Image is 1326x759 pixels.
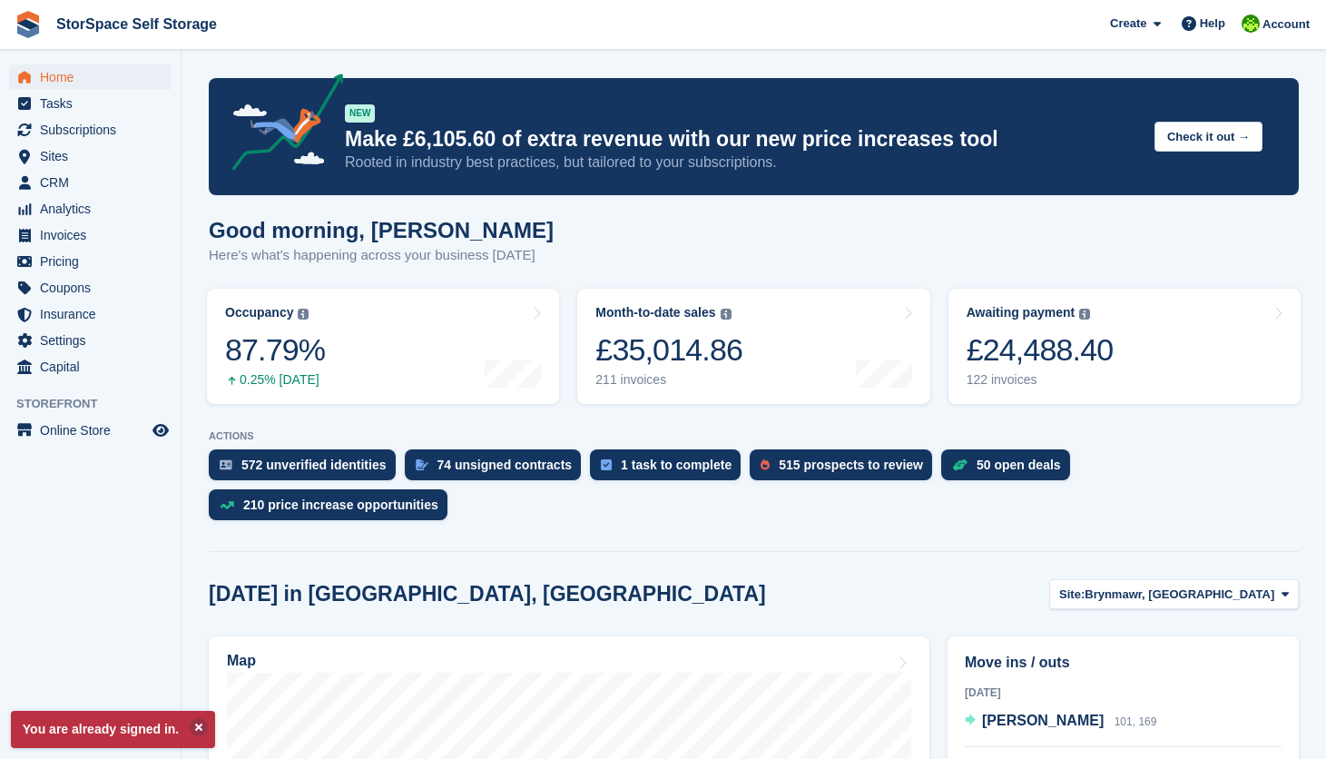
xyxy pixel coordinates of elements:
div: £24,488.40 [967,331,1114,369]
a: menu [9,354,172,379]
a: menu [9,328,172,353]
a: menu [9,418,172,443]
div: NEW [345,104,375,123]
span: Sites [40,143,149,169]
h2: Map [227,653,256,669]
span: Storefront [16,395,181,413]
a: Preview store [150,419,172,441]
a: menu [9,301,172,327]
span: [PERSON_NAME] [982,713,1104,728]
div: 74 unsigned contracts [437,458,573,472]
a: 515 prospects to review [750,449,941,489]
div: 515 prospects to review [779,458,923,472]
div: Occupancy [225,305,293,320]
a: 74 unsigned contracts [405,449,591,489]
span: Brynmawr, [GEOGRAPHIC_DATA] [1085,586,1274,604]
p: Rooted in industry best practices, but tailored to your subscriptions. [345,153,1140,172]
span: 101, 169 [1115,715,1157,728]
a: menu [9,222,172,248]
div: 122 invoices [967,372,1114,388]
a: menu [9,170,172,195]
img: icon-info-grey-7440780725fd019a000dd9b08b2336e03edf1995a4989e88bcd33f0948082b44.svg [1079,309,1090,320]
span: Pricing [40,249,149,274]
div: 87.79% [225,331,325,369]
img: icon-info-grey-7440780725fd019a000dd9b08b2336e03edf1995a4989e88bcd33f0948082b44.svg [721,309,732,320]
img: contract_signature_icon-13c848040528278c33f63329250d36e43548de30e8caae1d1a13099fd9432cc5.svg [416,459,428,470]
div: [DATE] [965,685,1282,701]
div: 572 unverified identities [241,458,387,472]
a: menu [9,249,172,274]
img: stora-icon-8386f47178a22dfd0bd8f6a31ec36ba5ce8667c1dd55bd0f319d3a0aa187defe.svg [15,11,42,38]
img: paul catt [1242,15,1260,33]
div: Month-to-date sales [595,305,715,320]
a: menu [9,117,172,143]
p: You are already signed in. [11,711,215,748]
span: Invoices [40,222,149,248]
p: ACTIONS [209,430,1299,442]
span: Online Store [40,418,149,443]
a: menu [9,91,172,116]
span: Settings [40,328,149,353]
span: Account [1262,15,1310,34]
div: £35,014.86 [595,331,742,369]
a: 210 price increase opportunities [209,489,457,529]
div: 210 price increase opportunities [243,498,438,512]
a: Month-to-date sales £35,014.86 211 invoices [577,289,929,404]
img: task-75834270c22a3079a89374b754ae025e5fb1db73e45f91037f5363f120a921f8.svg [601,459,612,470]
img: verify_identity-adf6edd0f0f0b5bbfe63781bf79b02c33cf7c696d77639b501bdc392416b5a36.svg [220,459,232,470]
img: price_increase_opportunities-93ffe204e8149a01c8c9dc8f82e8f89637d9d84a8eef4429ea346261dce0b2c0.svg [220,501,234,509]
img: price-adjustments-announcement-icon-8257ccfd72463d97f412b2fc003d46551f7dbcb40ab6d574587a9cd5c0d94... [217,74,344,177]
span: Help [1200,15,1225,33]
p: Here's what's happening across your business [DATE] [209,245,554,266]
span: Coupons [40,275,149,301]
a: Awaiting payment £24,488.40 122 invoices [948,289,1301,404]
h2: [DATE] in [GEOGRAPHIC_DATA], [GEOGRAPHIC_DATA] [209,582,766,606]
a: menu [9,275,172,301]
span: Site: [1059,586,1085,604]
span: Home [40,64,149,90]
h1: Good morning, [PERSON_NAME] [209,218,554,242]
span: Analytics [40,196,149,222]
img: prospect-51fa495bee0391a8d652442698ab0144808aea92771e9ea1ae160a38d050c398.svg [761,459,770,470]
div: 0.25% [DATE] [225,372,325,388]
span: Subscriptions [40,117,149,143]
a: menu [9,143,172,169]
button: Check it out → [1154,122,1262,152]
a: 1 task to complete [590,449,750,489]
button: Site: Brynmawr, [GEOGRAPHIC_DATA] [1049,579,1299,609]
img: icon-info-grey-7440780725fd019a000dd9b08b2336e03edf1995a4989e88bcd33f0948082b44.svg [298,309,309,320]
a: 50 open deals [941,449,1079,489]
a: StorSpace Self Storage [49,9,224,39]
div: 50 open deals [977,458,1061,472]
img: deal-1b604bf984904fb50ccaf53a9ad4b4a5d6e5aea283cecdc64d6e3604feb123c2.svg [952,458,967,471]
a: 572 unverified identities [209,449,405,489]
a: [PERSON_NAME] 101, 169 [965,710,1156,734]
div: 1 task to complete [621,458,732,472]
span: Tasks [40,91,149,116]
a: menu [9,64,172,90]
span: Insurance [40,301,149,327]
a: Occupancy 87.79% 0.25% [DATE] [207,289,559,404]
span: Create [1110,15,1146,33]
h2: Move ins / outs [965,652,1282,674]
div: 211 invoices [595,372,742,388]
p: Make £6,105.60 of extra revenue with our new price increases tool [345,126,1140,153]
a: menu [9,196,172,222]
div: Awaiting payment [967,305,1076,320]
span: Capital [40,354,149,379]
span: CRM [40,170,149,195]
